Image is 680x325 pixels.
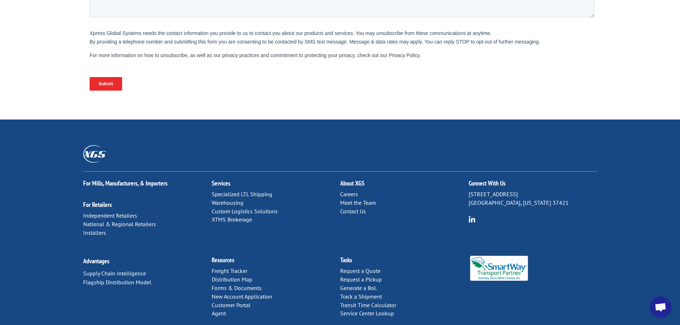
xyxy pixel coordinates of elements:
img: XGS_Logos_ALL_2024_All_White [83,145,106,163]
a: Transit Time Calculator [340,301,396,309]
a: Independent Retailers [83,212,137,219]
a: Services [212,179,230,187]
span: Contact by Email [262,71,297,76]
a: Customer Portal [212,301,251,309]
span: Phone number [254,30,284,35]
a: Request a Quote [340,267,381,274]
a: Contact Us [340,208,366,215]
a: Advantages [83,257,109,265]
input: Contact by Email [256,70,260,75]
a: Installers [83,229,106,236]
a: Careers [340,191,358,198]
a: Track a Shipment [340,293,382,300]
a: For Retailers [83,200,112,209]
a: Distribution Map [212,276,252,283]
a: Generate a BoL [340,284,377,291]
a: Resources [212,256,234,264]
img: Smartway_Logo [469,256,530,281]
a: Agent [212,310,226,317]
h2: Tasks [340,257,469,267]
span: Last name [254,1,276,6]
h2: Connect With Us [469,180,597,190]
div: Open chat [650,296,671,318]
a: National & Regional Retailers [83,220,156,228]
a: Service Center Lookup [340,310,394,317]
a: Meet the Team [340,199,376,206]
a: For Mills, Manufacturers, & Importers [83,179,167,187]
a: Supply Chain Intelligence [83,270,146,277]
a: About XGS [340,179,364,187]
img: group-6 [469,216,475,223]
a: Specialized LTL Shipping [212,191,272,198]
a: Request a Pickup [340,276,382,283]
a: Freight Tracker [212,267,247,274]
a: Custom Logistics Solutions [212,208,278,215]
input: Contact by Phone [256,80,260,85]
p: [STREET_ADDRESS] [GEOGRAPHIC_DATA], [US_STATE] 37421 [469,190,597,207]
a: Forms & Documents [212,284,262,291]
span: Contact Preference [254,59,294,65]
span: Contact by Phone [262,80,299,86]
a: New Account Application [212,293,272,300]
a: Warehousing [212,199,243,206]
a: XTMS Brokerage [212,216,252,223]
a: Flagship Distribution Model [83,279,151,286]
